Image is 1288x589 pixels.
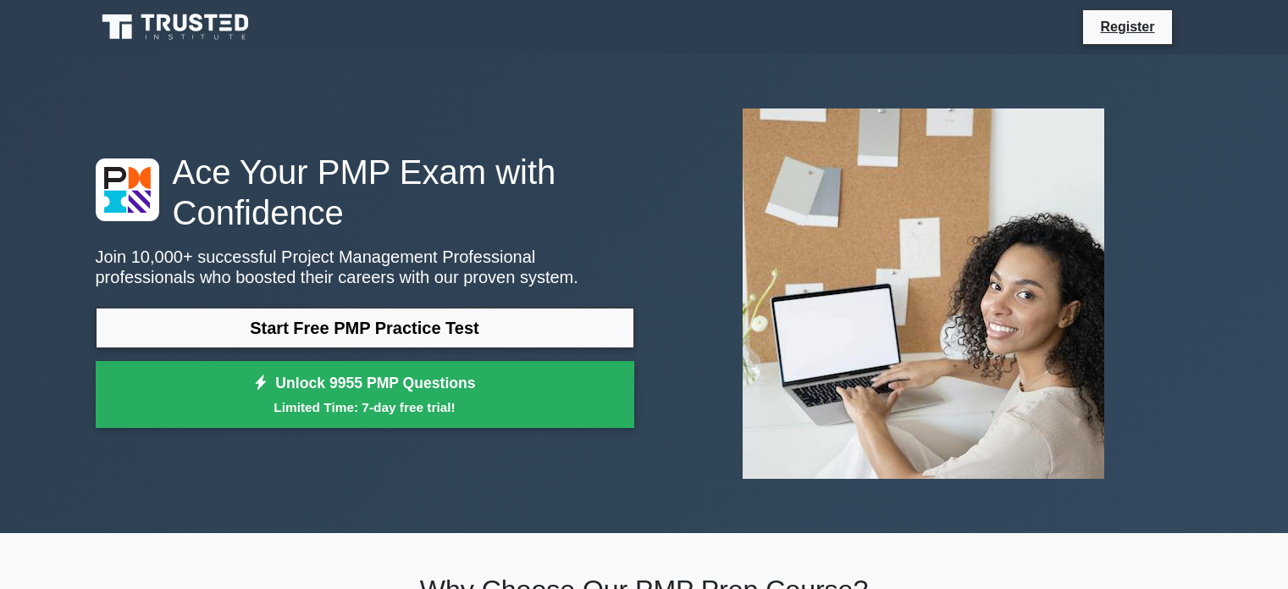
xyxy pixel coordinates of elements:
[1090,16,1164,37] a: Register
[117,397,613,417] small: Limited Time: 7-day free trial!
[96,247,634,287] p: Join 10,000+ successful Project Management Professional professionals who boosted their careers w...
[96,308,634,348] a: Start Free PMP Practice Test
[96,152,634,233] h1: Ace Your PMP Exam with Confidence
[96,361,634,429] a: Unlock 9955 PMP QuestionsLimited Time: 7-day free trial!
